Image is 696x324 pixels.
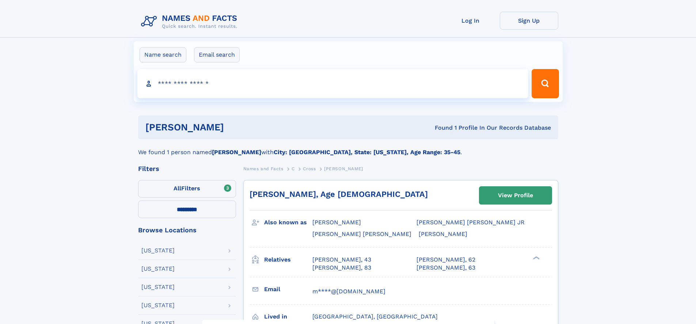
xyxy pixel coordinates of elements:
[141,266,175,272] div: [US_STATE]
[312,219,361,226] span: [PERSON_NAME]
[531,255,540,260] div: ❯
[312,264,371,272] a: [PERSON_NAME], 83
[264,216,312,229] h3: Also known as
[212,149,261,156] b: [PERSON_NAME]
[312,313,438,320] span: [GEOGRAPHIC_DATA], [GEOGRAPHIC_DATA]
[137,69,529,98] input: search input
[138,227,236,233] div: Browse Locations
[138,139,558,157] div: We found 1 person named with .
[292,166,295,171] span: C
[243,164,284,173] a: Names and Facts
[138,180,236,198] label: Filters
[264,310,312,323] h3: Lived in
[419,230,467,237] span: [PERSON_NAME]
[498,187,533,204] div: View Profile
[174,185,181,192] span: All
[274,149,460,156] b: City: [GEOGRAPHIC_DATA], State: [US_STATE], Age Range: 35-45
[417,264,475,272] a: [PERSON_NAME], 63
[500,12,558,30] a: Sign Up
[140,47,186,62] label: Name search
[292,164,295,173] a: C
[138,12,243,31] img: Logo Names and Facts
[417,219,525,226] span: [PERSON_NAME] [PERSON_NAME] JR
[441,12,500,30] a: Log In
[417,256,475,264] a: [PERSON_NAME], 62
[329,124,551,132] div: Found 1 Profile In Our Records Database
[141,302,175,308] div: [US_STATE]
[138,165,236,172] div: Filters
[324,166,363,171] span: [PERSON_NAME]
[312,230,411,237] span: [PERSON_NAME] [PERSON_NAME]
[264,283,312,296] h3: Email
[532,69,559,98] button: Search Button
[194,47,240,62] label: Email search
[141,248,175,254] div: [US_STATE]
[312,256,371,264] a: [PERSON_NAME], 43
[479,187,552,204] a: View Profile
[303,164,316,173] a: Cross
[303,166,316,171] span: Cross
[250,190,428,199] a: [PERSON_NAME], Age [DEMOGRAPHIC_DATA]
[141,284,175,290] div: [US_STATE]
[264,254,312,266] h3: Relatives
[145,123,330,132] h1: [PERSON_NAME]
